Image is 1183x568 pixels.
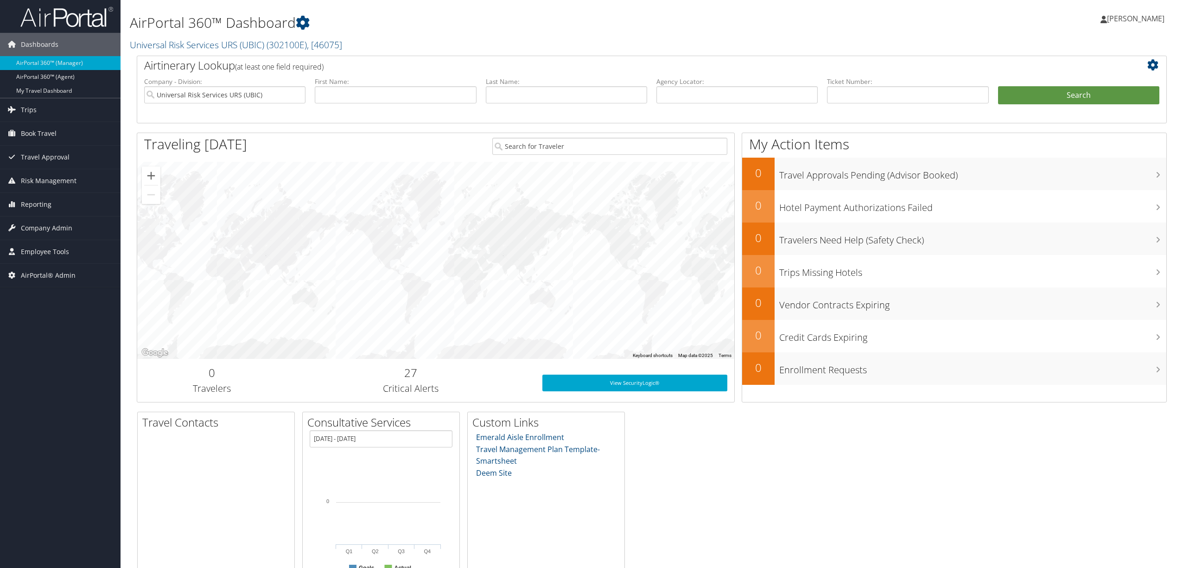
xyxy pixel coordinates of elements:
[779,326,1166,344] h3: Credit Cards Expiring
[144,57,1074,73] h2: Airtinerary Lookup
[130,13,826,32] h1: AirPortal 360™ Dashboard
[424,549,431,554] text: Q4
[827,77,988,86] label: Ticket Number:
[398,549,405,554] text: Q3
[742,158,1166,190] a: 0Travel Approvals Pending (Advisor Booked)
[21,217,72,240] span: Company Admin
[476,444,600,466] a: Travel Management Plan Template- Smartsheet
[307,415,459,430] h2: Consultative Services
[235,62,324,72] span: (at least one field required)
[472,415,624,430] h2: Custom Links
[742,255,1166,287] a: 0Trips Missing Hotels
[742,327,775,343] h2: 0
[142,415,294,430] h2: Travel Contacts
[21,264,76,287] span: AirPortal® Admin
[486,77,647,86] label: Last Name:
[542,375,727,391] a: View SecurityLogic®
[633,352,673,359] button: Keyboard shortcuts
[142,166,160,185] button: Zoom in
[779,294,1166,312] h3: Vendor Contracts Expiring
[492,138,727,155] input: Search for Traveler
[20,6,113,28] img: airportal-logo.png
[998,86,1159,105] button: Search
[140,347,170,359] a: Open this area in Google Maps (opens a new window)
[476,468,512,478] a: Deem Site
[21,240,69,263] span: Employee Tools
[21,33,58,56] span: Dashboards
[315,77,476,86] label: First Name:
[742,320,1166,352] a: 0Credit Cards Expiring
[21,98,37,121] span: Trips
[779,359,1166,377] h3: Enrollment Requests
[476,432,564,442] a: Emerald Aisle Enrollment
[144,365,280,381] h2: 0
[742,360,775,376] h2: 0
[1107,13,1164,24] span: [PERSON_NAME]
[144,77,305,86] label: Company - Division:
[742,295,775,311] h2: 0
[267,38,307,51] span: ( 302100E )
[742,262,775,278] h2: 0
[742,165,775,181] h2: 0
[678,353,713,358] span: Map data ©2025
[21,122,57,145] span: Book Travel
[21,193,51,216] span: Reporting
[326,498,329,504] tspan: 0
[293,382,528,395] h3: Critical Alerts
[779,164,1166,182] h3: Travel Approvals Pending (Advisor Booked)
[779,229,1166,247] h3: Travelers Need Help (Safety Check)
[372,549,379,554] text: Q2
[21,146,70,169] span: Travel Approval
[742,223,1166,255] a: 0Travelers Need Help (Safety Check)
[307,38,342,51] span: , [ 46075 ]
[140,347,170,359] img: Google
[144,134,247,154] h1: Traveling [DATE]
[742,134,1166,154] h1: My Action Items
[742,230,775,246] h2: 0
[742,198,775,213] h2: 0
[144,382,280,395] h3: Travelers
[719,353,731,358] a: Terms (opens in new tab)
[779,197,1166,214] h3: Hotel Payment Authorizations Failed
[142,185,160,204] button: Zoom out
[293,365,528,381] h2: 27
[21,169,76,192] span: Risk Management
[130,38,342,51] a: Universal Risk Services URS (UBIC)
[742,287,1166,320] a: 0Vendor Contracts Expiring
[1100,5,1174,32] a: [PERSON_NAME]
[742,190,1166,223] a: 0Hotel Payment Authorizations Failed
[346,549,353,554] text: Q1
[656,77,818,86] label: Agency Locator:
[779,262,1166,279] h3: Trips Missing Hotels
[742,352,1166,385] a: 0Enrollment Requests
